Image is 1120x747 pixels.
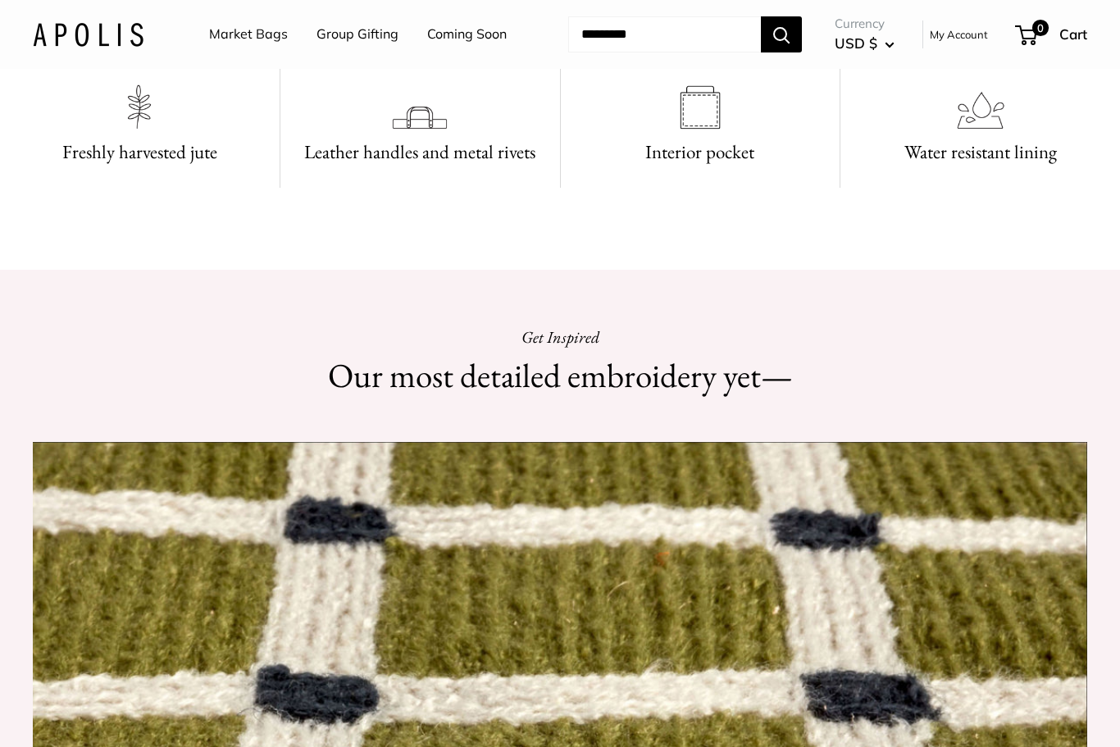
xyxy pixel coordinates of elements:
[427,22,507,47] a: Coming Soon
[316,22,398,47] a: Group Gifting
[209,22,288,47] a: Market Bags
[761,16,802,52] button: Search
[20,136,260,168] h3: Freshly harvested jute
[1059,25,1087,43] span: Cart
[568,16,761,52] input: Search...
[835,34,877,52] span: USD $
[297,352,824,400] h2: Our most detailed embroidery yet—
[33,22,143,46] img: Apolis
[300,136,540,168] h3: Leather handles and metal rivets
[1017,21,1087,48] a: 0 Cart
[930,25,988,44] a: My Account
[580,136,821,168] h3: Interior pocket
[835,12,895,35] span: Currency
[297,322,824,352] p: Get Inspired
[860,136,1100,168] h3: Water resistant lining
[835,30,895,57] button: USD $
[1032,20,1049,36] span: 0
